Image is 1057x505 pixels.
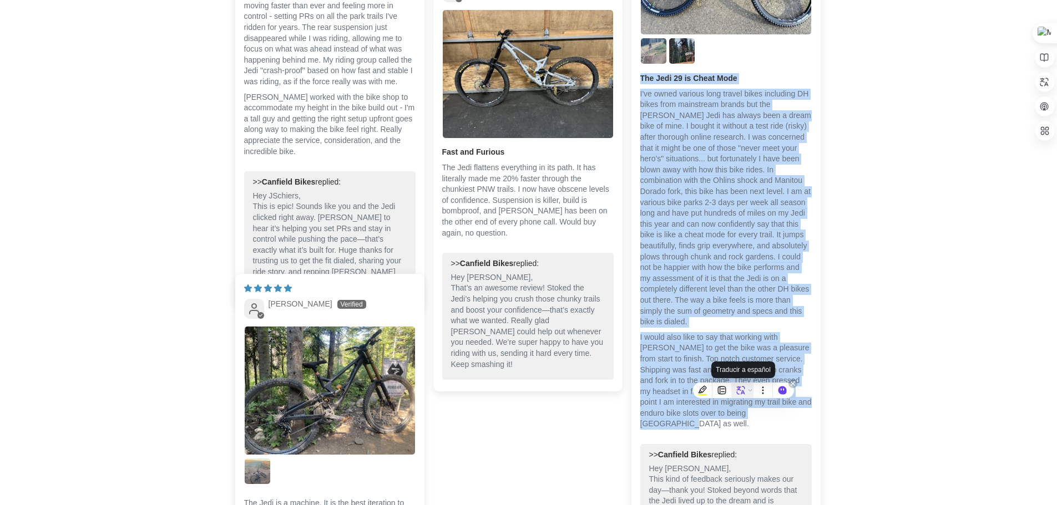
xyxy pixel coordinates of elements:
b: Canfield Bikes [262,177,315,186]
p: I've owned various long travel bikes including DH bikes from mainstream brands but the [PERSON_NA... [640,89,812,328]
span: 5 star review [244,284,292,293]
p: The Jedi flattens everything in its path. It has literally made me 20% faster through the chunkie... [442,162,614,238]
b: Fast and Furious [442,147,614,158]
a: Link to user picture 1 [442,9,614,139]
b: Canfield Bikes [658,450,711,459]
img: User picture [669,38,695,64]
b: Canfield Bikes [460,259,513,268]
div: >> replied: [649,450,803,461]
a: Link to user picture 2 [640,38,667,64]
img: User picture [245,458,270,484]
a: Link to user picture 2 [244,458,271,484]
p: Hey [PERSON_NAME], That’s an awesome review! Stoked the Jedi’s helping you crush those chunky tra... [451,272,605,370]
div: >> replied: [451,258,605,269]
img: User picture [641,38,666,64]
a: Link to user picture 1 [244,326,416,455]
p: Hey JSchiers, This is epic! Sounds like you and the Jedi clicked right away. [PERSON_NAME] to hea... [253,191,407,288]
img: User picture [443,10,613,138]
span: [PERSON_NAME] [269,299,332,308]
img: User picture [245,327,415,455]
div: >> replied: [253,177,407,188]
p: [PERSON_NAME] worked with the bike shop to accommodate my height in the bike build out - I'm a ta... [244,92,416,157]
p: I would also like to say that working with [PERSON_NAME] to get the bike was a pleasure from star... [640,332,812,430]
b: The Jedi 29 is Cheat Mode [640,73,812,84]
a: Link to user picture 3 [669,38,695,64]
